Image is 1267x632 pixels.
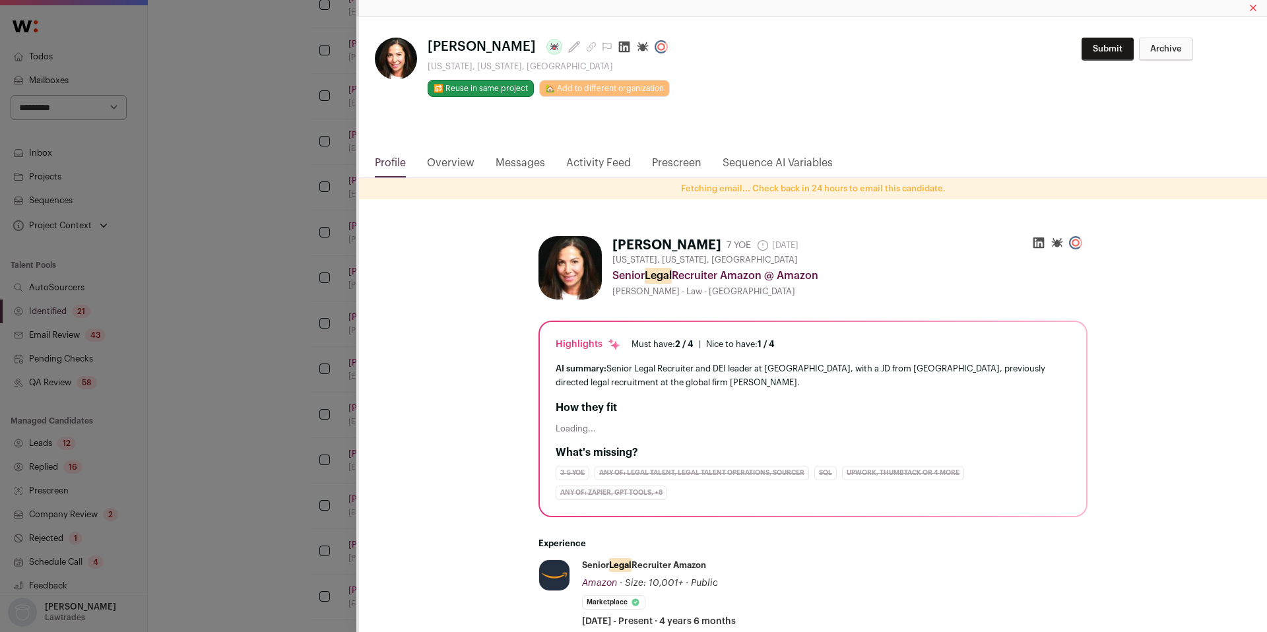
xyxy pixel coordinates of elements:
[375,38,417,80] img: c0802767fe893313246c09260f62eb62d7e8abcba1b5c756364a2a5b91284617.jpg
[556,466,589,480] div: 3-5 YOE
[727,239,751,252] div: 7 YOE
[612,236,721,255] h1: [PERSON_NAME]
[428,38,536,56] span: [PERSON_NAME]
[375,155,406,177] a: Profile
[814,466,837,480] div: SQL
[756,239,798,252] span: [DATE]
[496,155,545,177] a: Messages
[609,558,632,572] mark: Legal
[428,61,673,72] div: [US_STATE], [US_STATE], [GEOGRAPHIC_DATA]
[428,80,534,97] button: 🔂 Reuse in same project
[691,579,718,588] span: Public
[595,466,809,480] div: Any of: legal talent, legal talent operations, sourcer
[539,80,670,97] a: 🏡 Add to different organization
[632,339,775,350] ul: |
[723,155,833,177] a: Sequence AI Variables
[556,400,1070,416] h2: How they fit
[556,338,621,351] div: Highlights
[427,155,474,177] a: Overview
[538,236,602,300] img: c0802767fe893313246c09260f62eb62d7e8abcba1b5c756364a2a5b91284617.jpg
[582,559,706,571] div: Senior Recruiter Amazon
[539,560,569,590] img: e36df5e125c6fb2c61edd5a0d3955424ed50ce57e60c515fc8d516ef803e31c7.jpg
[566,155,631,177] a: Activity Feed
[556,445,1070,460] h2: What's missing?
[652,155,701,177] a: Prescreen
[359,183,1267,194] p: Fetching email... Check back in 24 hours to email this candidate.
[612,255,798,265] span: [US_STATE], [US_STATE], [GEOGRAPHIC_DATA]
[675,340,694,348] span: 2 / 4
[842,466,964,480] div: Upwork, Thumbtack or 4 more
[758,340,775,348] span: 1 / 4
[1082,38,1134,61] button: Submit
[538,538,1088,549] h2: Experience
[1139,38,1193,61] button: Archive
[556,364,606,373] span: AI summary:
[706,339,775,350] div: Nice to have:
[620,579,683,588] span: · Size: 10,001+
[612,286,1088,297] div: [PERSON_NAME] - Law - [GEOGRAPHIC_DATA]
[645,268,672,284] mark: Legal
[686,577,688,590] span: ·
[582,595,645,610] li: Marketplace
[632,339,694,350] div: Must have:
[582,615,736,628] span: [DATE] - Present · 4 years 6 months
[556,424,1070,434] div: Loading...
[556,362,1070,389] div: Senior Legal Recruiter and DEI leader at [GEOGRAPHIC_DATA], with a JD from [GEOGRAPHIC_DATA], pre...
[556,486,667,500] div: Any of: Zapier, GPT tools, +8
[612,268,1088,284] div: Senior Recruiter Amazon @ Amazon
[582,579,617,588] span: Amazon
